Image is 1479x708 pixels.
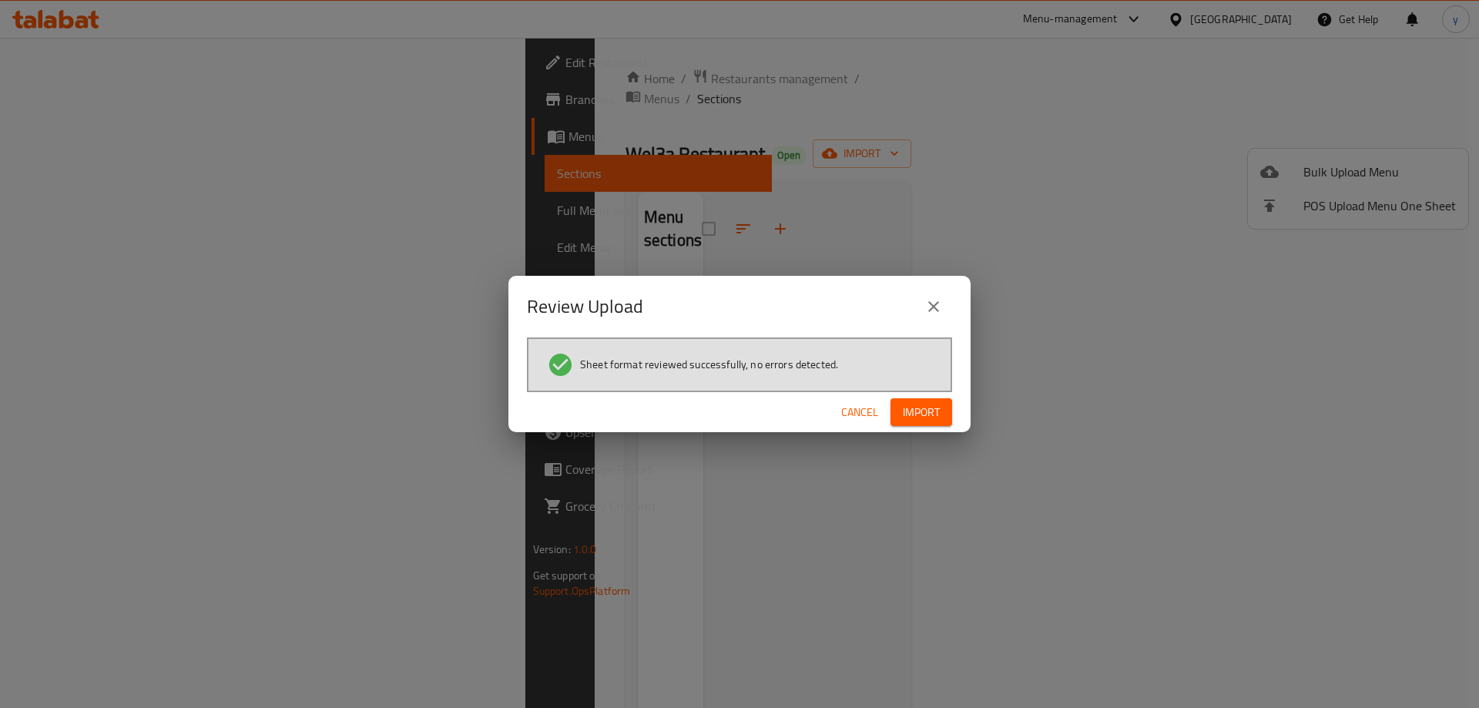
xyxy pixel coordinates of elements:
[835,398,884,427] button: Cancel
[841,403,878,422] span: Cancel
[903,403,940,422] span: Import
[580,357,838,372] span: Sheet format reviewed successfully, no errors detected.
[527,294,643,319] h2: Review Upload
[890,398,952,427] button: Import
[915,288,952,325] button: close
